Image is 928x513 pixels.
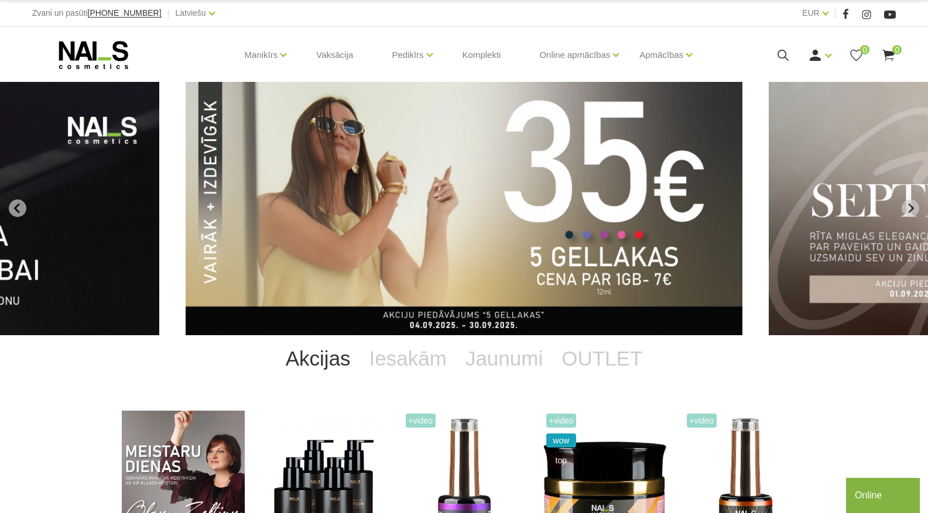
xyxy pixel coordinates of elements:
span: | [167,6,170,20]
span: +Video [546,414,577,428]
span: 0 [892,45,902,54]
a: Vaksācija [307,27,362,83]
iframe: chat widget [846,476,922,513]
a: Akcijas [276,335,360,382]
span: 0 [860,45,869,54]
a: Jaunumi [456,335,552,382]
span: | [834,6,837,20]
a: 0 [849,48,864,63]
a: Online apmācības [539,32,610,78]
span: +Video [406,414,436,428]
li: 1 of 12 [186,82,742,335]
span: wow [546,433,577,447]
a: Manikīrs [245,32,278,78]
a: 0 [881,48,896,63]
a: [PHONE_NUMBER] [88,9,162,18]
a: Pedikīrs [392,32,423,78]
a: OUTLET [552,335,652,382]
a: EUR [802,6,820,20]
div: Zvani un pasūti [32,6,162,20]
a: Apmācības [639,32,683,78]
a: Iesakām [360,335,456,382]
a: Komplekti [453,27,511,83]
button: Next slide [902,199,919,217]
span: [PHONE_NUMBER] [88,8,162,18]
span: top [546,453,577,467]
button: Go to last slide [9,199,26,217]
span: +Video [687,414,717,428]
a: Latviešu [176,6,206,20]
